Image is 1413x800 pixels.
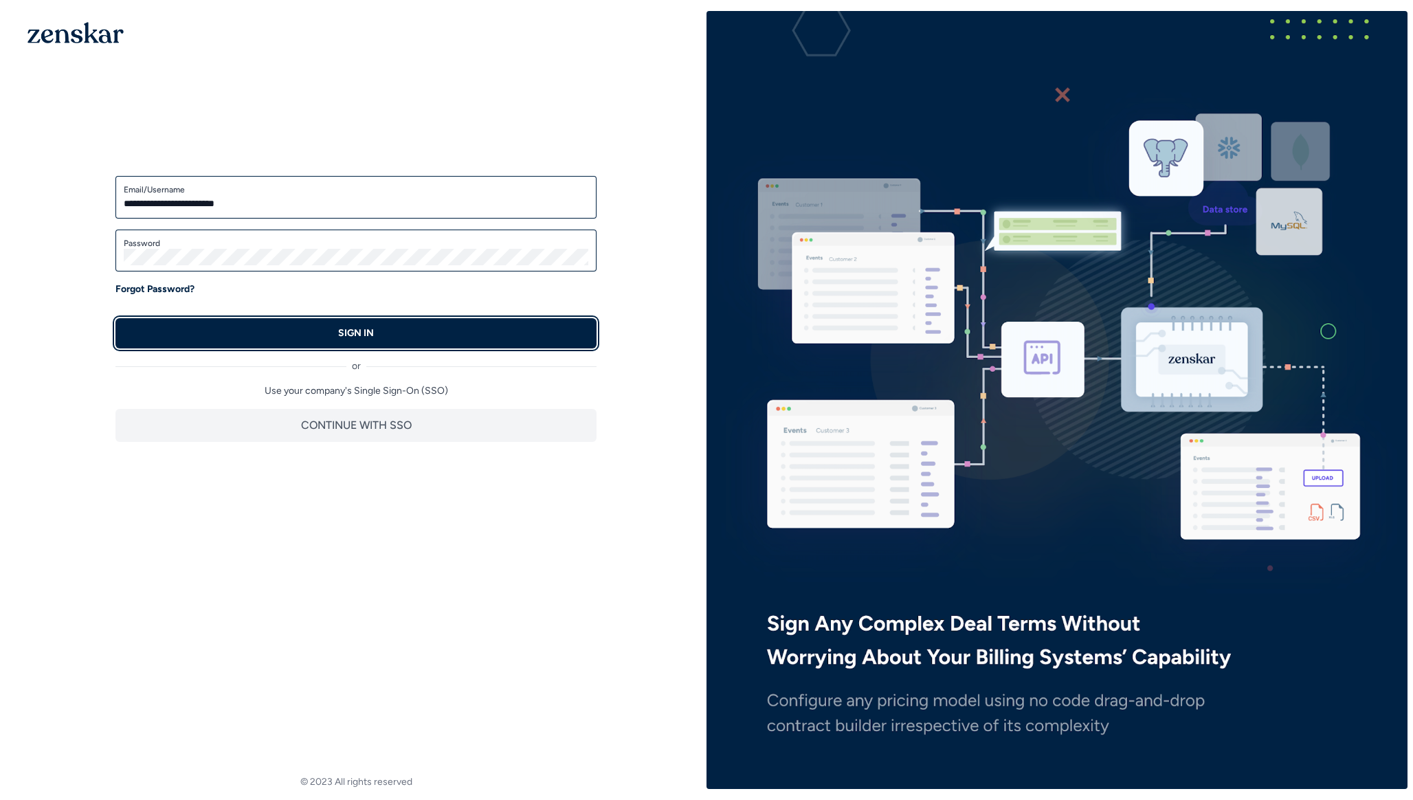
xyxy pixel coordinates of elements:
[115,348,597,373] div: or
[115,318,597,348] button: SIGN IN
[124,238,588,249] label: Password
[124,184,588,195] label: Email/Username
[27,22,124,43] img: 1OGAJ2xQqyY4LXKgY66KYq0eOWRCkrZdAb3gUhuVAqdWPZE9SRJmCz+oDMSn4zDLXe31Ii730ItAGKgCKgCCgCikA4Av8PJUP...
[115,409,597,442] button: CONTINUE WITH SSO
[338,326,374,340] p: SIGN IN
[115,282,194,296] a: Forgot Password?
[5,775,706,789] footer: © 2023 All rights reserved
[115,384,597,398] p: Use your company's Single Sign-On (SSO)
